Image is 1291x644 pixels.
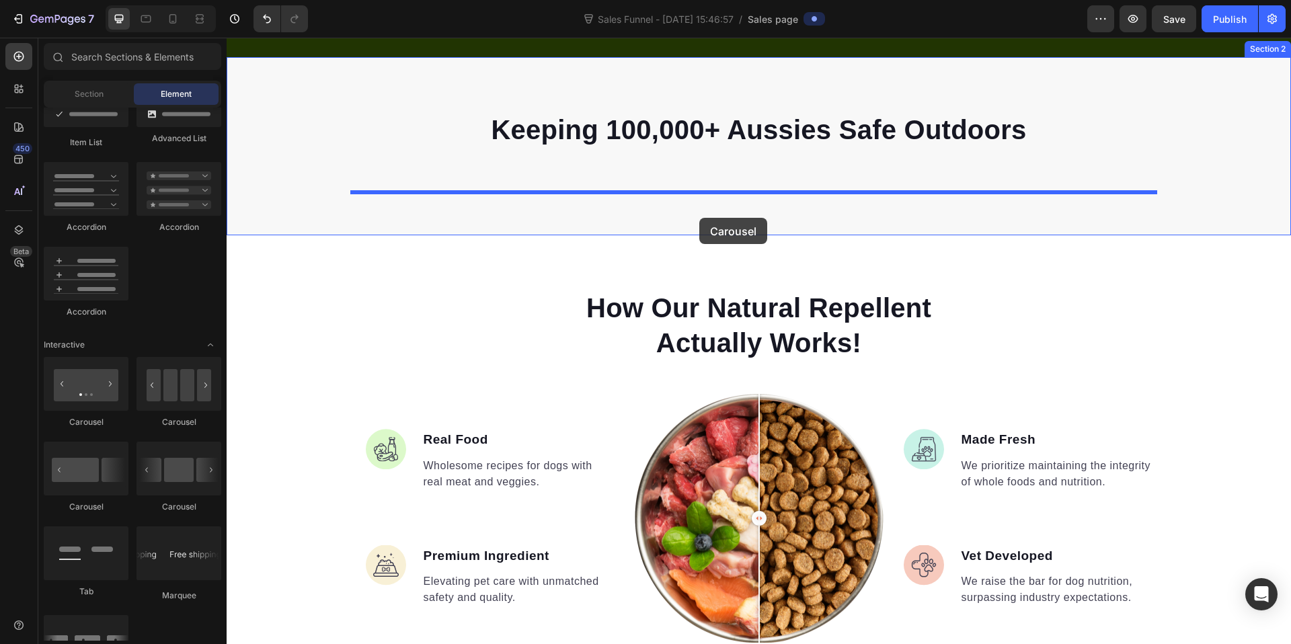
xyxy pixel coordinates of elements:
span: Sales Funnel - [DATE] 15:46:57 [595,12,736,26]
div: Accordion [44,221,128,233]
div: Advanced List [136,132,221,145]
div: Item List [44,136,128,149]
div: Beta [10,246,32,257]
span: Section [75,88,104,100]
div: Undo/Redo [253,5,308,32]
iframe: Design area [227,38,1291,644]
button: Publish [1202,5,1258,32]
div: Open Intercom Messenger [1245,578,1278,610]
div: Carousel [44,501,128,513]
span: Sales page [748,12,798,26]
div: 450 [13,143,32,154]
input: Search Sections & Elements [44,43,221,70]
div: Tab [44,586,128,598]
span: Interactive [44,339,85,351]
span: / [739,12,742,26]
button: 7 [5,5,100,32]
p: 7 [88,11,94,27]
div: Accordion [136,221,221,233]
div: Marquee [136,590,221,602]
div: Accordion [44,306,128,318]
button: Save [1152,5,1196,32]
div: Publish [1213,12,1247,26]
div: Carousel [136,416,221,428]
span: Element [161,88,192,100]
span: Save [1163,13,1185,25]
div: Carousel [44,416,128,428]
div: Carousel [136,501,221,513]
span: Toggle open [200,334,221,356]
